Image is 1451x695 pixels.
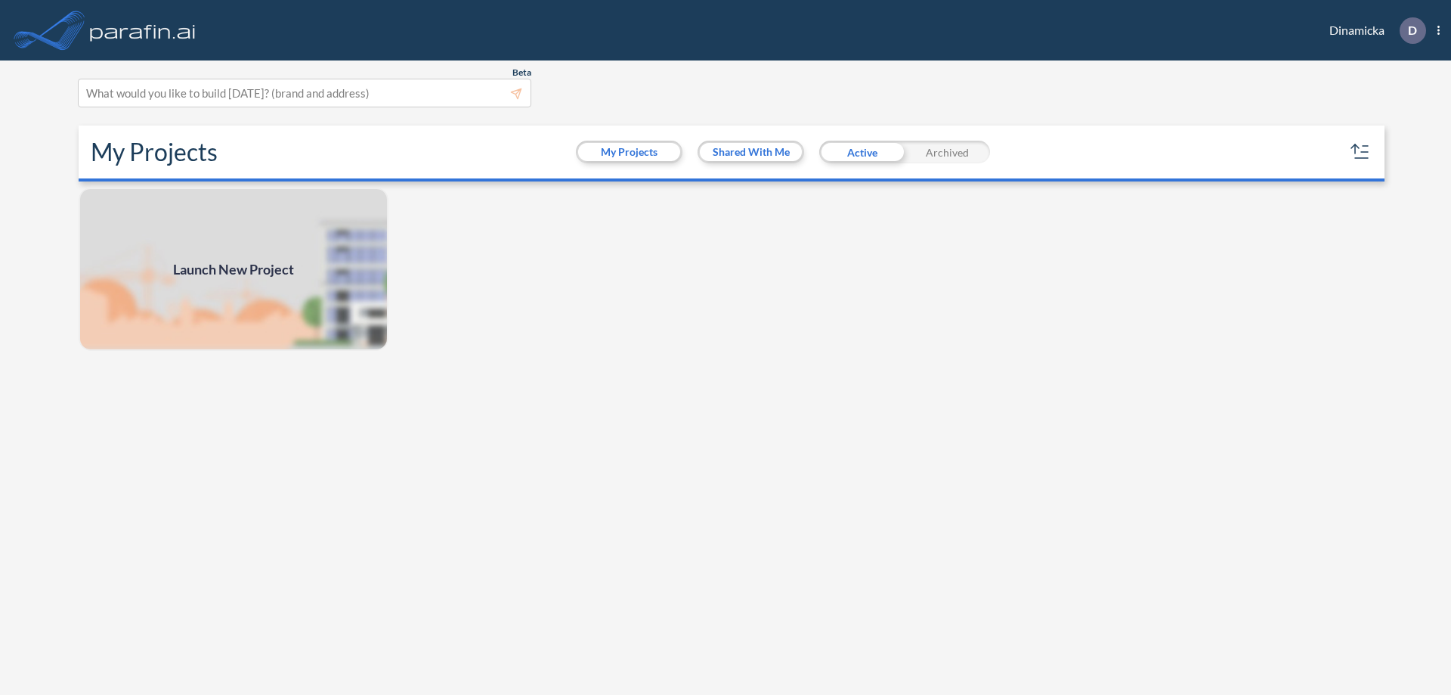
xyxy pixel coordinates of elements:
[1408,23,1417,37] p: D
[1348,140,1372,164] button: sort
[87,15,199,45] img: logo
[173,259,294,280] span: Launch New Project
[905,141,990,163] div: Archived
[91,138,218,166] h2: My Projects
[1307,17,1440,44] div: Dinamicka
[819,141,905,163] div: Active
[512,67,531,79] span: Beta
[700,143,802,161] button: Shared With Me
[79,188,388,351] img: add
[79,188,388,351] a: Launch New Project
[578,143,680,161] button: My Projects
